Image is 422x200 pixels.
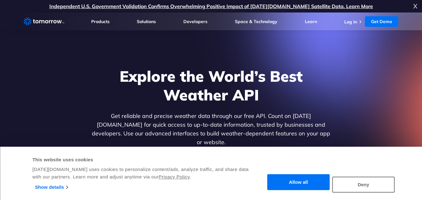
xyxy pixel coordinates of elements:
[344,19,357,25] a: Log In
[159,174,190,179] a: Privacy Policy
[32,156,256,163] div: This website uses cookies
[32,166,256,181] div: [DATE][DOMAIN_NAME] uses cookies to personalize content/ads, analyze traffic, and share data with...
[91,112,332,147] p: Get reliable and precise weather data through our free API. Count on [DATE][DOMAIN_NAME] for quic...
[305,19,317,24] a: Learn
[235,19,277,24] a: Space & Technology
[137,19,156,24] a: Solutions
[91,67,332,104] h1: Explore the World’s Best Weather API
[49,3,373,9] a: Independent U.S. Government Validation Confirms Overwhelming Positive Impact of [DATE][DOMAIN_NAM...
[24,17,64,26] a: Home link
[267,174,330,190] button: Allow all
[365,16,398,27] a: Get Demo
[183,19,207,24] a: Developers
[91,19,110,24] a: Products
[35,183,68,192] a: Show details
[332,177,395,193] button: Deny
